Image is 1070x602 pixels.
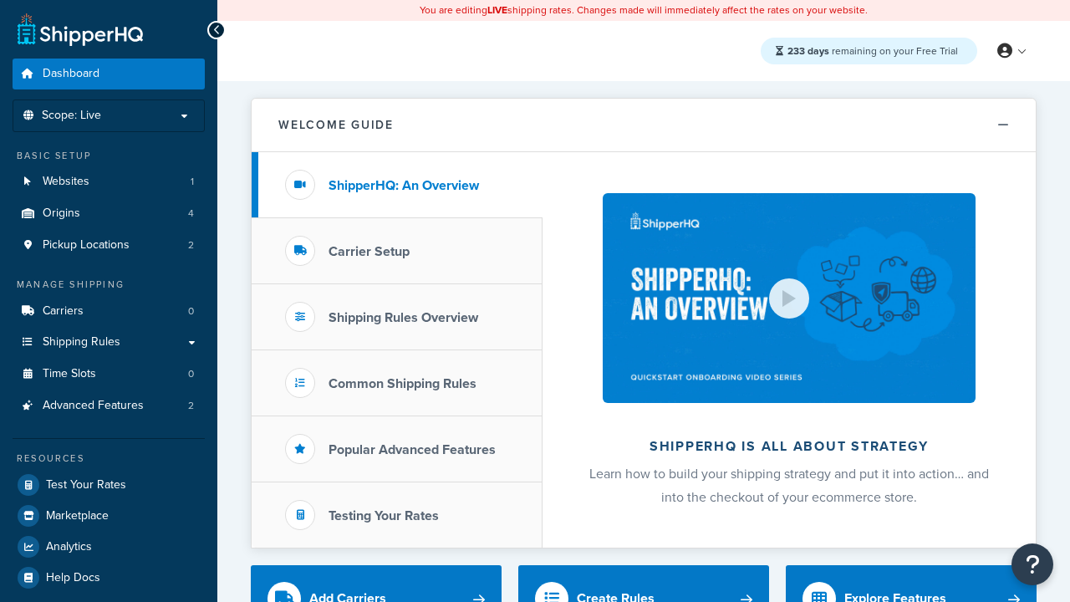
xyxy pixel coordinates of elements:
[43,304,84,319] span: Carriers
[188,304,194,319] span: 0
[13,470,205,500] a: Test Your Rates
[13,230,205,261] a: Pickup Locations2
[43,67,99,81] span: Dashboard
[329,376,476,391] h3: Common Shipping Rules
[329,244,410,259] h3: Carrier Setup
[46,478,126,492] span: Test Your Rates
[13,451,205,466] div: Resources
[13,359,205,390] li: Time Slots
[13,59,205,89] a: Dashboard
[13,296,205,327] a: Carriers0
[43,335,120,349] span: Shipping Rules
[589,464,989,507] span: Learn how to build your shipping strategy and put it into action… and into the checkout of your e...
[13,327,205,358] a: Shipping Rules
[188,399,194,413] span: 2
[43,238,130,253] span: Pickup Locations
[13,296,205,327] li: Carriers
[13,198,205,229] li: Origins
[43,399,144,413] span: Advanced Features
[787,43,958,59] span: remaining on your Free Trial
[188,207,194,221] span: 4
[1011,543,1053,585] button: Open Resource Center
[787,43,829,59] strong: 233 days
[329,442,496,457] h3: Popular Advanced Features
[278,119,394,131] h2: Welcome Guide
[13,198,205,229] a: Origins4
[13,278,205,292] div: Manage Shipping
[188,238,194,253] span: 2
[603,193,976,403] img: ShipperHQ is all about strategy
[13,532,205,562] a: Analytics
[188,367,194,381] span: 0
[13,501,205,531] a: Marketplace
[587,439,991,454] h2: ShipperHQ is all about strategy
[13,166,205,197] a: Websites1
[13,149,205,163] div: Basic Setup
[13,390,205,421] li: Advanced Features
[13,563,205,593] a: Help Docs
[42,109,101,123] span: Scope: Live
[46,509,109,523] span: Marketplace
[329,310,478,325] h3: Shipping Rules Overview
[43,207,80,221] span: Origins
[13,390,205,421] a: Advanced Features2
[191,175,194,189] span: 1
[13,359,205,390] a: Time Slots0
[46,571,100,585] span: Help Docs
[46,540,92,554] span: Analytics
[43,367,96,381] span: Time Slots
[329,508,439,523] h3: Testing Your Rates
[487,3,507,18] b: LIVE
[43,175,89,189] span: Websites
[252,99,1036,152] button: Welcome Guide
[13,166,205,197] li: Websites
[13,230,205,261] li: Pickup Locations
[329,178,479,193] h3: ShipperHQ: An Overview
